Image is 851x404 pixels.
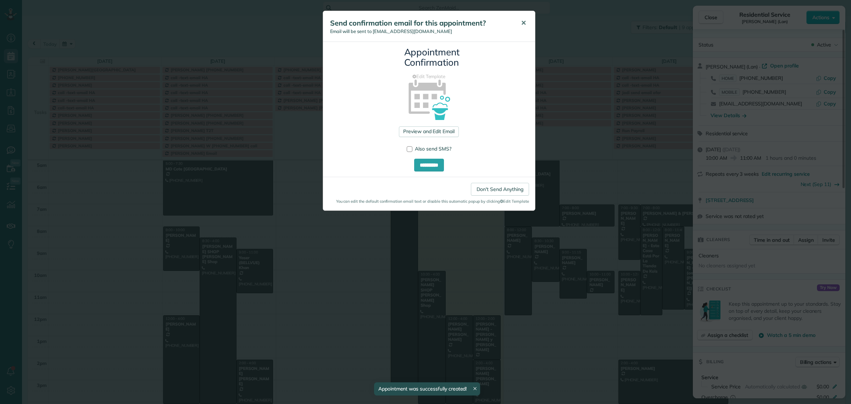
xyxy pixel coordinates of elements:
[397,67,461,131] img: appointment_confirmation_icon-141e34405f88b12ade42628e8c248340957700ab75a12ae832a8710e9b578dc5.png
[374,382,480,395] div: Appointment was successfully created!
[415,146,451,152] span: Also send SMS?
[330,28,452,34] span: Email will be sent to [EMAIL_ADDRESS][DOMAIN_NAME]
[328,73,530,80] a: Edit Template
[399,126,459,137] a: Preview and Edit Email
[521,19,526,27] span: ✕
[329,198,529,204] small: You can edit the default confirmation email text or disable this automatic popup by clicking Edit...
[330,18,511,28] h5: Send confirmation email for this appointment?
[404,47,454,67] h3: Appointment Confirmation
[471,183,529,196] a: Don't Send Anything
